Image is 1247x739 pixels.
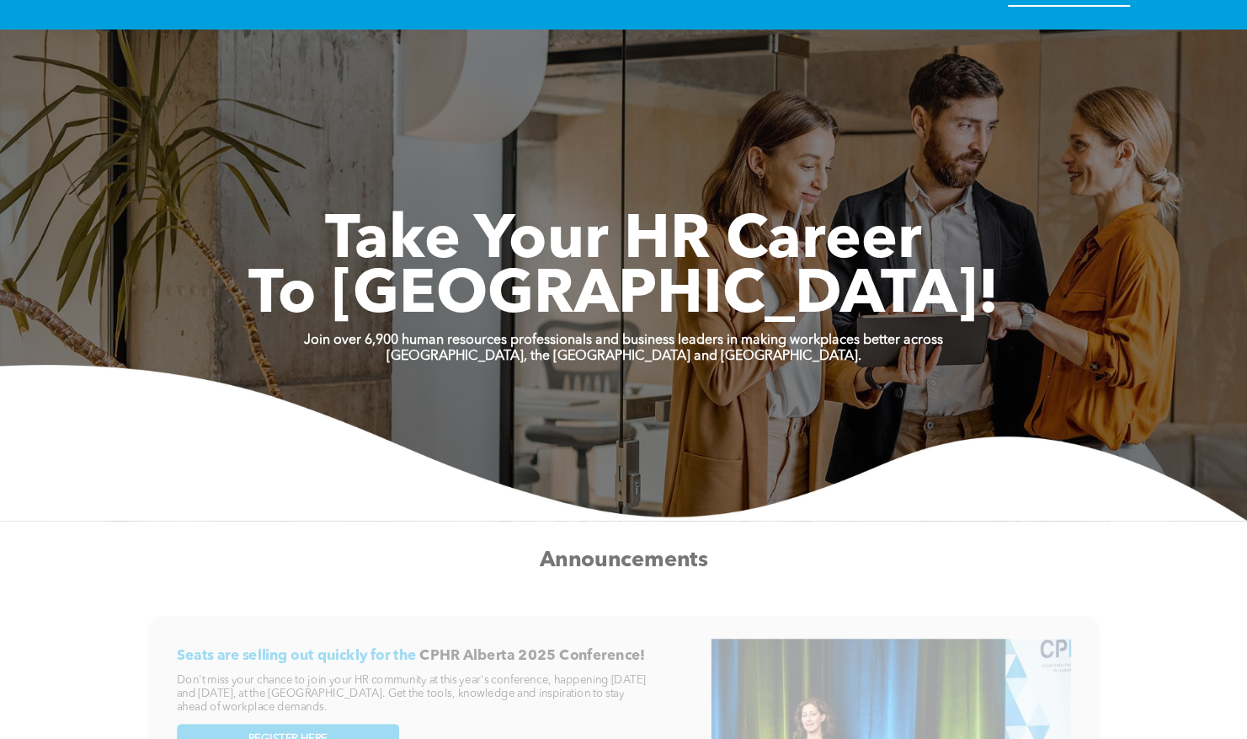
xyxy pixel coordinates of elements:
strong: Join over 6,900 human resources professionals and business leaders in making workplaces better ac... [304,334,943,347]
span: Take Your HR Career [325,212,922,272]
span: Announcements [539,549,707,571]
span: Seats are selling out quickly for the [177,648,417,662]
span: CPHR Alberta 2025 Conference! [419,648,645,662]
span: To [GEOGRAPHIC_DATA]! [248,266,999,327]
strong: [GEOGRAPHIC_DATA], the [GEOGRAPHIC_DATA] and [GEOGRAPHIC_DATA]. [386,350,861,363]
span: Don't miss your chance to join your HR community at this year's conference, happening [DATE] and ... [177,674,646,712]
